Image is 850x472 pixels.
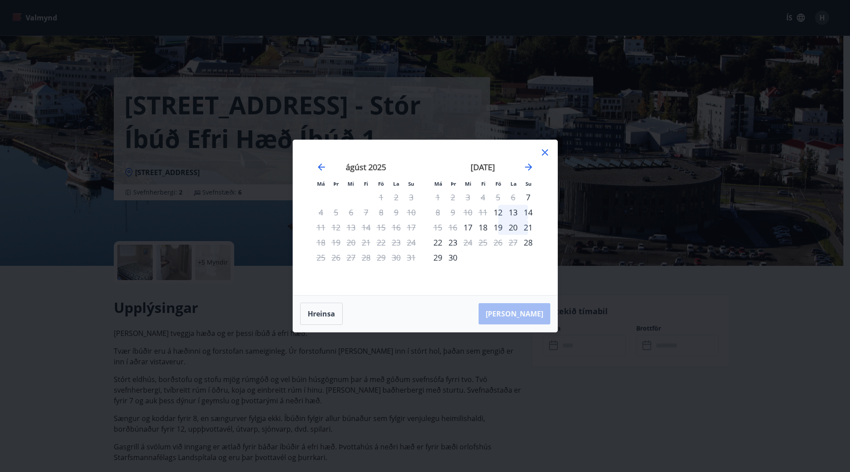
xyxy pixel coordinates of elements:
[430,250,445,265] div: 29
[430,220,445,235] td: Not available. mánudagur, 15. september 2025
[333,180,339,187] small: Þr
[359,205,374,220] td: Not available. fimmtudagur, 7. ágúst 2025
[495,180,501,187] small: Fö
[491,190,506,205] td: Not available. föstudagur, 5. september 2025
[389,205,404,220] td: Not available. laugardagur, 9. ágúst 2025
[313,205,328,220] td: Not available. mánudagur, 4. ágúst 2025
[506,220,521,235] td: Choose laugardagur, 20. september 2025 as your check-in date. It’s available.
[359,235,374,250] td: Not available. fimmtudagur, 21. ágúst 2025
[491,220,506,235] td: Choose föstudagur, 19. september 2025 as your check-in date. It’s available.
[445,250,460,265] td: Choose þriðjudagur, 30. september 2025 as your check-in date. It’s available.
[521,205,536,220] td: Choose sunnudagur, 14. september 2025 as your check-in date. It’s available.
[404,190,419,205] td: Not available. sunnudagur, 3. ágúst 2025
[313,220,328,235] td: Not available. mánudagur, 11. ágúst 2025
[445,205,460,220] td: Not available. þriðjudagur, 9. september 2025
[506,220,521,235] div: 20
[348,180,354,187] small: Mi
[304,151,547,285] div: Calendar
[445,190,460,205] td: Not available. þriðjudagur, 2. september 2025
[344,205,359,220] td: Not available. miðvikudagur, 6. ágúst 2025
[475,220,491,235] div: 18
[445,250,460,265] div: 30
[430,205,445,220] div: Aðeins útritun í boði
[525,180,532,187] small: Su
[344,235,359,250] td: Not available. miðvikudagur, 20. ágúst 2025
[359,250,374,265] td: Not available. fimmtudagur, 28. ágúst 2025
[344,250,359,265] td: Not available. miðvikudagur, 27. ágúst 2025
[506,235,521,250] td: Not available. laugardagur, 27. september 2025
[408,180,414,187] small: Su
[475,205,491,220] td: Not available. fimmtudagur, 11. september 2025
[460,190,475,205] td: Not available. miðvikudagur, 3. september 2025
[374,190,389,205] td: Not available. föstudagur, 1. ágúst 2025
[491,235,506,250] td: Not available. föstudagur, 26. september 2025
[430,205,445,220] td: Not available. mánudagur, 8. september 2025
[364,180,368,187] small: Fi
[346,162,386,172] strong: ágúst 2025
[460,220,475,235] div: Aðeins innritun í boði
[430,250,445,265] td: Choose mánudagur, 29. september 2025 as your check-in date. It’s available.
[317,180,325,187] small: Má
[521,190,536,205] div: Aðeins innritun í boði
[460,205,475,220] td: Not available. miðvikudagur, 10. september 2025
[521,220,536,235] div: 21
[445,235,460,250] div: 23
[374,220,389,235] td: Not available. föstudagur, 15. ágúst 2025
[378,180,384,187] small: Fö
[404,235,419,250] td: Not available. sunnudagur, 24. ágúst 2025
[313,250,328,265] td: Not available. mánudagur, 25. ágúst 2025
[521,235,536,250] div: Aðeins innritun í boði
[491,205,506,220] td: Choose föstudagur, 12. september 2025 as your check-in date. It’s available.
[328,235,344,250] td: Not available. þriðjudagur, 19. ágúst 2025
[506,205,521,220] div: 13
[460,235,475,250] div: Aðeins útritun í boði
[523,162,534,172] div: Move forward to switch to the next month.
[434,180,442,187] small: Má
[475,220,491,235] td: Choose fimmtudagur, 18. september 2025 as your check-in date. It’s available.
[471,162,495,172] strong: [DATE]
[404,220,419,235] td: Not available. sunnudagur, 17. ágúst 2025
[328,205,344,220] td: Not available. þriðjudagur, 5. ágúst 2025
[404,250,419,265] td: Not available. sunnudagur, 31. ágúst 2025
[389,235,404,250] td: Not available. laugardagur, 23. ágúst 2025
[328,220,344,235] td: Not available. þriðjudagur, 12. ágúst 2025
[510,180,517,187] small: La
[491,205,506,220] div: Aðeins innritun í boði
[475,190,491,205] td: Not available. fimmtudagur, 4. september 2025
[344,220,359,235] td: Not available. miðvikudagur, 13. ágúst 2025
[521,235,536,250] td: Choose sunnudagur, 28. september 2025 as your check-in date. It’s available.
[491,220,506,235] div: 19
[374,205,389,220] td: Not available. föstudagur, 8. ágúst 2025
[393,180,399,187] small: La
[460,220,475,235] td: Choose miðvikudagur, 17. september 2025 as your check-in date. It’s available.
[521,190,536,205] td: Choose sunnudagur, 7. september 2025 as your check-in date. It’s available.
[430,220,445,235] div: Aðeins útritun í boði
[430,190,445,205] td: Not available. mánudagur, 1. september 2025
[451,180,456,187] small: Þr
[430,235,445,250] div: 22
[300,303,343,325] button: Hreinsa
[506,190,521,205] td: Not available. laugardagur, 6. september 2025
[521,220,536,235] td: Choose sunnudagur, 21. september 2025 as your check-in date. It’s available.
[404,205,419,220] td: Not available. sunnudagur, 10. ágúst 2025
[313,235,328,250] td: Not available. mánudagur, 18. ágúst 2025
[445,220,460,235] td: Not available. þriðjudagur, 16. september 2025
[445,235,460,250] td: Choose þriðjudagur, 23. september 2025 as your check-in date. It’s available.
[460,235,475,250] td: Not available. miðvikudagur, 24. september 2025
[359,220,374,235] td: Not available. fimmtudagur, 14. ágúst 2025
[521,205,536,220] div: 14
[389,220,404,235] td: Not available. laugardagur, 16. ágúst 2025
[475,235,491,250] td: Not available. fimmtudagur, 25. september 2025
[374,235,389,250] td: Not available. föstudagur, 22. ágúst 2025
[481,180,486,187] small: Fi
[374,250,389,265] td: Not available. föstudagur, 29. ágúst 2025
[430,235,445,250] td: Choose mánudagur, 22. september 2025 as your check-in date. It’s available.
[316,162,327,172] div: Move backward to switch to the previous month.
[389,250,404,265] td: Not available. laugardagur, 30. ágúst 2025
[465,180,471,187] small: Mi
[328,250,344,265] td: Not available. þriðjudagur, 26. ágúst 2025
[506,205,521,220] td: Choose laugardagur, 13. september 2025 as your check-in date. It’s available.
[389,190,404,205] td: Not available. laugardagur, 2. ágúst 2025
